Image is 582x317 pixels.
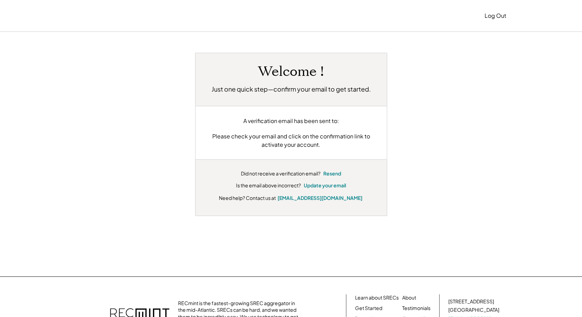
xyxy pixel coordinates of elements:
[304,182,346,189] button: Update your email
[206,132,376,149] div: Please check your email and click on the confirmation link to activate your account.
[76,12,134,20] img: yH5BAEAAAAALAAAAAABAAEAAAIBRAA7
[402,294,416,301] a: About
[212,84,371,94] h2: Just one quick step—confirm your email to get started.
[278,195,362,201] a: [EMAIL_ADDRESS][DOMAIN_NAME]
[402,305,430,312] a: Testimonials
[355,305,382,312] a: Get Started
[206,117,376,125] div: A verification email has been sent to:
[323,170,341,177] button: Resend
[485,9,506,23] button: Log Out
[448,298,494,305] div: [STREET_ADDRESS]
[241,170,321,177] div: Did not receive a verification email?
[355,294,399,301] a: Learn about SRECs
[236,182,301,189] div: Is the email above incorrect?
[219,194,276,202] div: Need help? Contact us at
[448,307,499,314] div: [GEOGRAPHIC_DATA]
[258,64,324,80] h1: Welcome !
